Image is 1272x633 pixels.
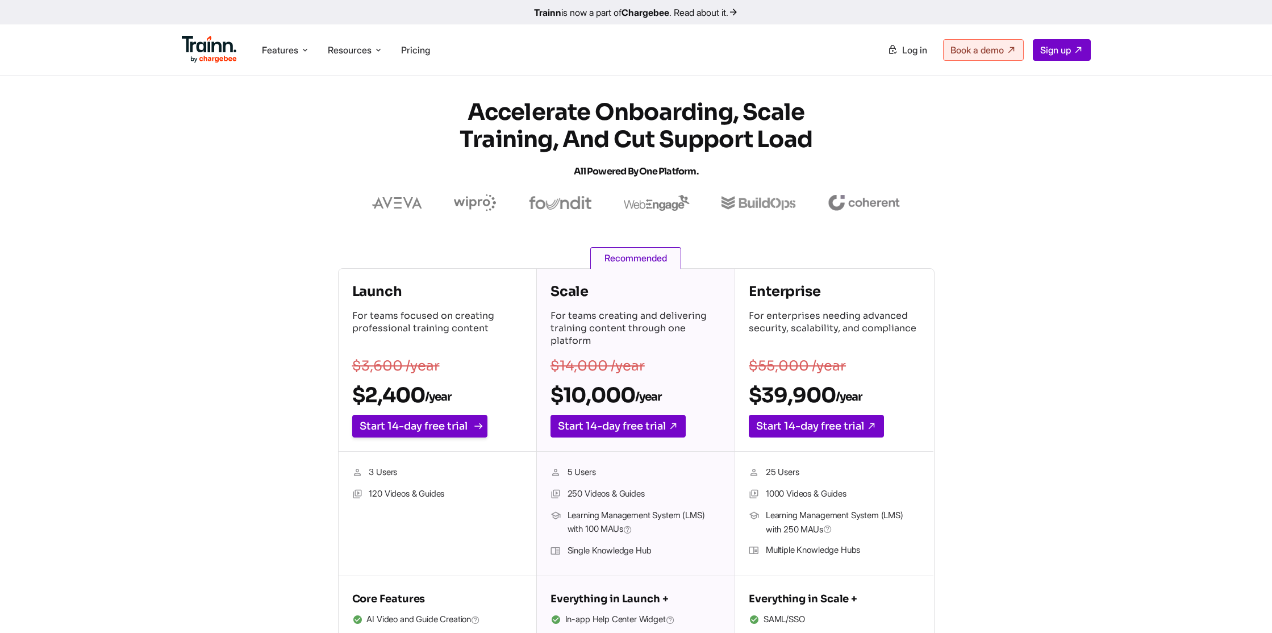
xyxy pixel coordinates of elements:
[352,282,523,301] h4: Launch
[590,247,681,269] span: Recommended
[352,357,440,374] s: $3,600 /year
[550,415,686,438] a: Start 14-day free trial
[766,509,920,536] span: Learning Management System (LMS) with 250 MAUs
[749,613,920,627] li: SAML/SSO
[401,44,430,56] a: Pricing
[565,613,675,627] span: In-app Help Center Widget
[749,465,920,480] li: 25 Users
[749,590,920,608] h5: Everything in Scale +
[568,509,721,537] span: Learning Management System (LMS) with 100 MAUs
[352,415,487,438] a: Start 14-day free trial
[749,415,884,438] a: Start 14-day free trial
[262,44,298,56] span: Features
[722,196,796,210] img: buildops logo
[550,357,645,374] s: $14,000 /year
[749,310,920,349] p: For enterprises needing advanced security, scalability, and compliance
[622,7,669,18] b: Chargebee
[425,390,451,404] sub: /year
[749,382,920,408] h2: $39,900
[749,487,920,502] li: 1000 Videos & Guides
[550,590,721,608] h5: Everything in Launch +
[550,310,721,349] p: For teams creating and delivering training content through one platform
[881,40,934,60] a: Log in
[454,194,497,211] img: wipro logo
[749,543,920,558] li: Multiple Knowledge Hubs
[749,282,920,301] h4: Enterprise
[550,465,721,480] li: 5 Users
[828,195,900,211] img: coherent logo
[352,487,523,502] li: 120 Videos & Guides
[749,357,846,374] s: $55,000 /year
[550,282,721,301] h4: Scale
[836,390,862,404] sub: /year
[366,613,480,627] span: AI Video and Guide Creation
[950,44,1004,56] span: Book a demo
[624,195,690,211] img: webengage logo
[352,382,523,408] h2: $2,400
[550,544,721,559] li: Single Knowledge Hub
[943,39,1024,61] a: Book a demo
[372,197,422,209] img: aveva logo
[902,44,927,56] span: Log in
[352,590,523,608] h5: Core Features
[352,465,523,480] li: 3 Users
[328,44,372,56] span: Resources
[1033,39,1091,61] a: Sign up
[1040,44,1071,56] span: Sign up
[574,165,698,177] span: All Powered by One Platform.
[352,310,523,349] p: For teams focused on creating professional training content
[550,487,721,502] li: 250 Videos & Guides
[182,36,237,63] img: Trainn Logo
[432,99,841,185] h1: Accelerate Onboarding, Scale Training, and Cut Support Load
[534,7,561,18] b: Trainn
[635,390,661,404] sub: /year
[1215,578,1272,633] iframe: Chat Widget
[528,196,592,210] img: foundit logo
[550,382,721,408] h2: $10,000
